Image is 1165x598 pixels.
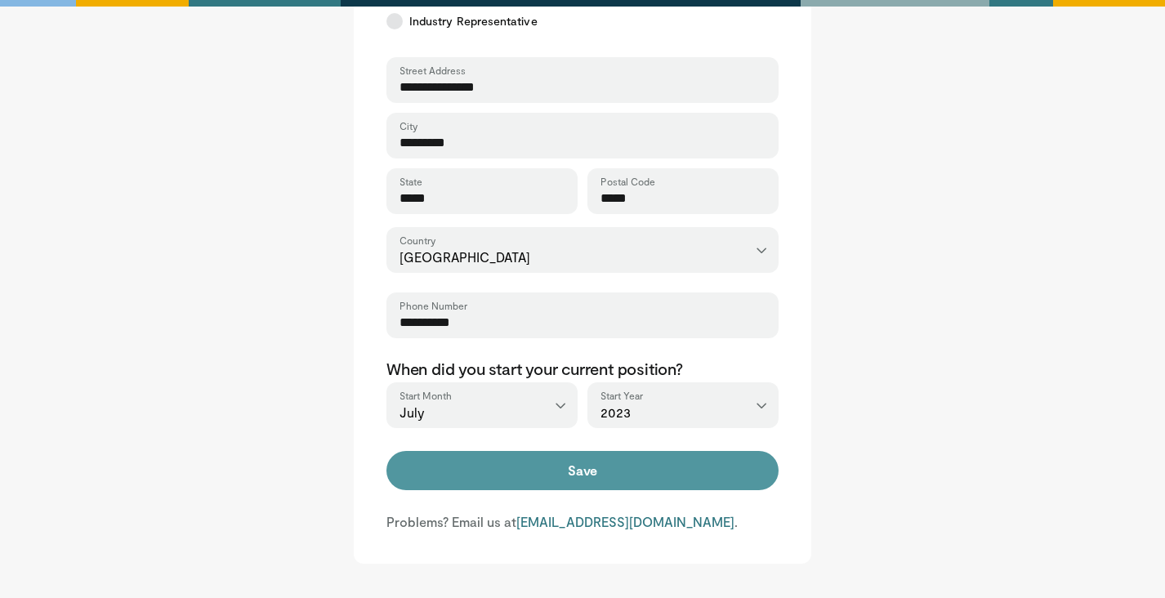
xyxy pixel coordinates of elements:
label: Phone Number [399,299,467,312]
span: Industry Representative [409,13,538,29]
button: Save [386,451,779,490]
a: [EMAIL_ADDRESS][DOMAIN_NAME] [516,514,734,529]
label: Street Address [399,64,466,77]
p: Problems? Email us at . [386,513,779,531]
label: State [399,175,422,188]
label: City [399,119,417,132]
p: When did you start your current position? [386,358,779,379]
label: Postal Code [600,175,655,188]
